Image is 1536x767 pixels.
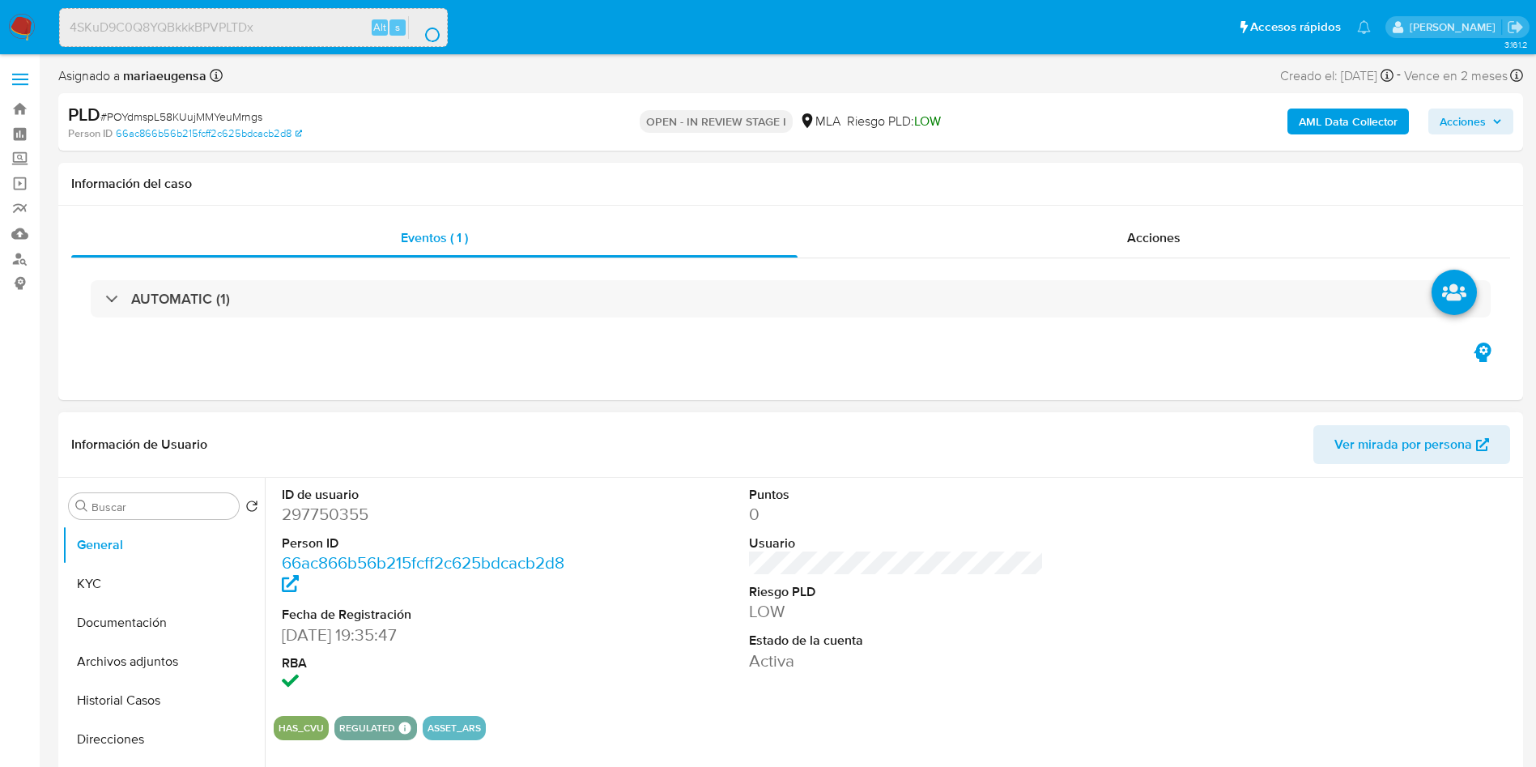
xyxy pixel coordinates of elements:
[245,500,258,518] button: Volver al orden por defecto
[282,624,577,646] dd: [DATE] 19:35:47
[749,600,1045,623] dd: LOW
[91,500,232,514] input: Buscar
[282,654,577,672] dt: RBA
[914,112,941,130] span: LOW
[100,109,262,125] span: # POYdmspL58KUujMMYeuMrngs
[68,101,100,127] b: PLD
[640,110,793,133] p: OPEN - IN REVIEW STAGE I
[131,290,230,308] h3: AUTOMATIC (1)
[58,67,206,85] span: Asignado a
[282,606,577,624] dt: Fecha de Registración
[1299,109,1398,134] b: AML Data Collector
[62,642,265,681] button: Archivos adjuntos
[62,565,265,603] button: KYC
[749,583,1045,601] dt: Riesgo PLD
[71,437,207,453] h1: Información de Usuario
[282,486,577,504] dt: ID de usuario
[1404,67,1508,85] span: Vence en 2 meses
[282,503,577,526] dd: 297750355
[1428,109,1513,134] button: Acciones
[91,280,1491,317] div: AUTOMATIC (1)
[1250,19,1341,36] span: Accesos rápidos
[282,551,564,597] a: 66ac866b56b215fcff2c625bdcacb2d8
[1127,228,1181,247] span: Acciones
[282,535,577,552] dt: Person ID
[62,681,265,720] button: Historial Casos
[1507,19,1524,36] a: Salir
[749,632,1045,650] dt: Estado de la cuenta
[749,650,1045,672] dd: Activa
[401,228,468,247] span: Eventos ( 1 )
[120,66,206,85] b: mariaeugensa
[60,17,447,38] input: Buscar usuario o caso...
[799,113,840,130] div: MLA
[68,126,113,141] b: Person ID
[62,720,265,759] button: Direcciones
[1280,65,1393,87] div: Creado el: [DATE]
[75,500,88,513] button: Buscar
[847,113,941,130] span: Riesgo PLD:
[116,126,302,141] a: 66ac866b56b215fcff2c625bdcacb2d8
[749,503,1045,526] dd: 0
[1440,109,1486,134] span: Acciones
[373,19,386,35] span: Alt
[71,176,1510,192] h1: Información del caso
[1397,65,1401,87] span: -
[749,486,1045,504] dt: Puntos
[395,19,400,35] span: s
[1334,425,1472,464] span: Ver mirada por persona
[408,16,441,39] button: search-icon
[62,526,265,565] button: General
[749,535,1045,552] dt: Usuario
[1410,19,1501,35] p: mariaeugenia.sanchez@mercadolibre.com
[1313,425,1510,464] button: Ver mirada por persona
[62,603,265,642] button: Documentación
[1357,20,1371,34] a: Notificaciones
[1287,109,1409,134] button: AML Data Collector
